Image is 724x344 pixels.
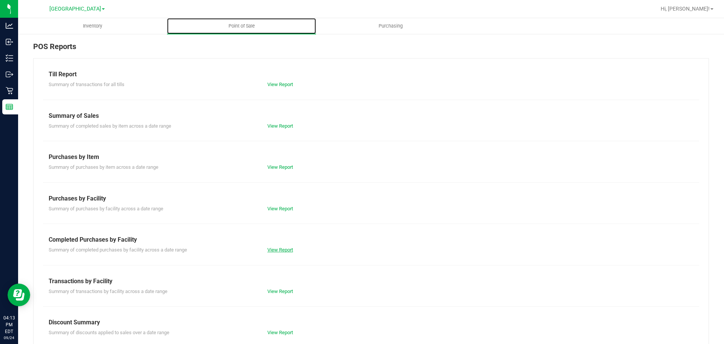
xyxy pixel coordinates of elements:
inline-svg: Retail [6,87,13,94]
span: [GEOGRAPHIC_DATA] [49,6,101,12]
div: POS Reports [33,41,709,58]
inline-svg: Inbound [6,38,13,46]
a: View Report [267,82,293,87]
span: Summary of purchases by item across a date range [49,164,158,170]
div: Till Report [49,70,693,79]
a: View Report [267,123,293,129]
span: Summary of completed purchases by facility across a date range [49,247,187,253]
div: Summary of Sales [49,111,693,120]
span: Summary of completed sales by item across a date range [49,123,171,129]
span: Summary of transactions by facility across a date range [49,288,167,294]
span: Point of Sale [218,23,265,29]
div: Purchases by Facility [49,194,693,203]
div: Transactions by Facility [49,277,693,286]
a: View Report [267,330,293,335]
div: Purchases by Item [49,153,693,162]
a: Point of Sale [167,18,316,34]
span: Purchasing [368,23,413,29]
p: 09/24 [3,335,15,341]
span: Summary of transactions for all tills [49,82,124,87]
span: Inventory [73,23,112,29]
p: 04:13 PM EDT [3,315,15,335]
a: Inventory [18,18,167,34]
inline-svg: Analytics [6,22,13,29]
div: Completed Purchases by Facility [49,235,693,244]
a: View Report [267,164,293,170]
iframe: Resource center [8,284,30,306]
div: Discount Summary [49,318,693,327]
inline-svg: Reports [6,103,13,111]
span: Summary of discounts applied to sales over a date range [49,330,169,335]
a: Purchasing [316,18,465,34]
inline-svg: Inventory [6,54,13,62]
span: Hi, [PERSON_NAME]! [661,6,710,12]
a: View Report [267,206,293,211]
a: View Report [267,247,293,253]
a: View Report [267,288,293,294]
span: Summary of purchases by facility across a date range [49,206,163,211]
inline-svg: Outbound [6,71,13,78]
